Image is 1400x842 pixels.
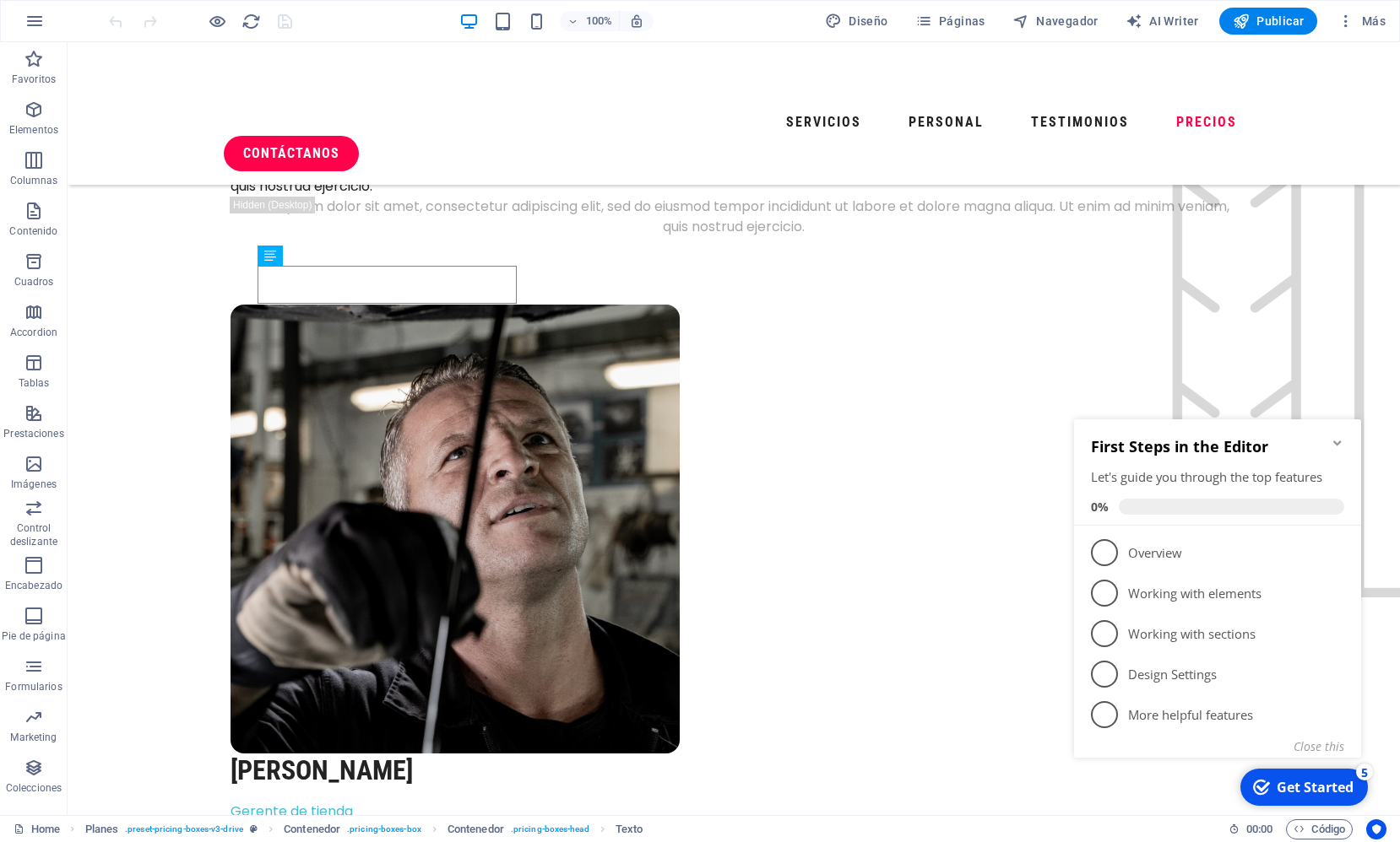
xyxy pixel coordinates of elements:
[24,100,52,116] span: 0%
[1258,823,1261,835] span: :
[1012,13,1099,30] span: Navegador
[7,295,294,336] li: More helpful features
[250,824,258,834] i: Este elemento es un preajuste personalizable
[7,174,294,214] li: Working with elements
[1006,8,1105,35] button: Navegador
[226,339,277,355] button: Close this
[241,11,261,31] button: reload
[7,214,294,255] li: Working with sections
[263,37,277,51] div: Minimize checklist
[10,731,57,744] p: Marketing
[909,8,992,35] button: Páginas
[7,255,294,295] li: Design Settings
[448,819,504,839] span: Haz clic para seleccionar y doble clic para editar
[1126,13,1199,30] span: AI Writer
[61,267,263,284] p: Design Settings
[1229,819,1273,839] h6: Tiempo de la sesión
[9,224,57,238] p: Contenido
[61,186,263,203] p: Working with elements
[511,819,589,839] span: . pricing-boxes-head
[818,8,895,35] button: Diseño
[24,37,277,57] h2: First Steps in the Editor
[85,819,119,839] span: Haz clic para seleccionar y doble clic para editar
[5,579,62,592] p: Encabezado
[3,427,63,440] p: Prestaciones
[11,478,57,491] p: Imágenes
[7,133,294,174] li: Overview
[24,69,277,87] div: Let's guide you through the top features
[1233,13,1305,30] span: Publicar
[1366,819,1386,839] button: Usercentrics
[61,145,263,163] p: Overview
[61,307,263,325] p: More helpful features
[125,819,243,839] span: . preset-pricing-boxes-v3-drive
[1119,8,1206,35] button: AI Writer
[1294,819,1345,839] span: Código
[14,275,54,289] p: Cuadros
[915,13,985,30] span: Páginas
[173,370,301,407] div: Get Started 5 items remaining, 0% complete
[9,123,58,137] p: Elementos
[10,326,57,339] p: Accordion
[2,629,65,643] p: Pie de página
[585,11,612,31] h6: 100%
[289,364,306,381] div: 5
[1338,13,1386,30] span: Más
[209,379,286,397] div: Get Started
[629,13,644,29] i: Al redimensionar, ajustar el nivel de zoom automáticamente para ajustarse al dispositivo elegido.
[1219,8,1318,35] button: Publicar
[241,12,261,31] i: Volver a cargar página
[1246,819,1272,839] span: 00 00
[61,226,263,244] p: Working with sections
[616,819,643,839] span: Haz clic para seleccionar y doble clic para editar
[207,11,227,31] button: Haz clic para salir del modo de previsualización y seguir editando
[825,13,888,30] span: Diseño
[12,73,56,86] p: Favoritos
[1331,8,1392,35] button: Más
[85,819,643,839] nav: breadcrumb
[284,819,340,839] span: Haz clic para seleccionar y doble clic para editar
[5,680,62,694] p: Formularios
[1286,819,1353,839] button: Código
[10,174,58,187] p: Columnas
[6,781,62,795] p: Colecciones
[19,376,50,390] p: Tablas
[14,819,60,839] a: Haz clic para cancelar la selección y doble clic para abrir páginas
[560,11,620,31] button: 100%
[818,8,895,35] div: Diseño (Ctrl+Alt+Y)
[347,819,421,839] span: . pricing-boxes-box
